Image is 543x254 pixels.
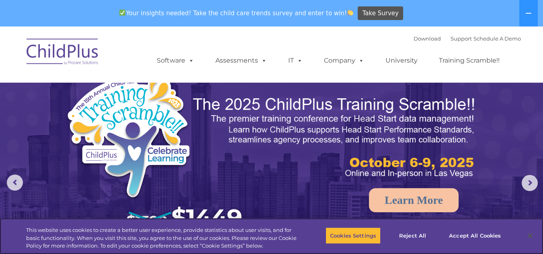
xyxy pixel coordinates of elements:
div: This website uses cookies to create a better user experience, provide statistics about user visit... [26,226,299,250]
span: Take Survey [363,6,399,20]
a: Training Scramble!! [431,53,508,69]
a: Schedule A Demo [473,35,521,42]
img: 👏 [347,10,353,16]
a: University [377,53,426,69]
font: | [414,35,521,42]
a: Download [414,35,441,42]
a: Assessments [207,53,275,69]
a: Company [316,53,372,69]
a: IT [280,53,311,69]
button: Close [521,227,539,244]
button: Reject All [387,227,438,244]
button: Accept All Cookies [445,227,505,244]
a: Support [451,35,472,42]
span: Your insights needed! Take the child care trends survey and enter to win! [116,5,357,21]
a: Software [149,53,202,69]
a: Take Survey [358,6,403,20]
img: ✅ [119,10,125,16]
button: Cookies Settings [326,227,381,244]
img: ChildPlus by Procare Solutions [23,33,103,73]
a: Learn More [369,188,459,212]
